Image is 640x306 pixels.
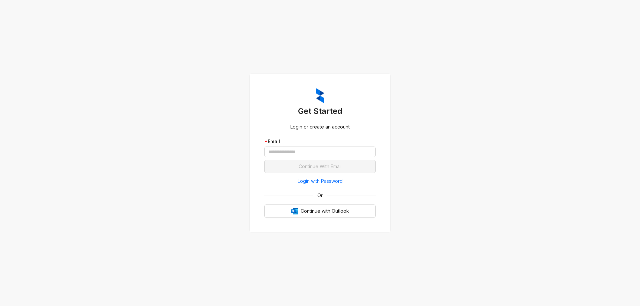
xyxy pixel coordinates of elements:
[264,106,376,117] h3: Get Started
[264,160,376,173] button: Continue With Email
[264,176,376,186] button: Login with Password
[264,204,376,218] button: OutlookContinue with Outlook
[291,208,298,214] img: Outlook
[264,123,376,131] div: Login or create an account
[316,88,324,104] img: ZumaIcon
[301,207,349,215] span: Continue with Outlook
[298,177,343,185] span: Login with Password
[264,138,376,145] div: Email
[313,192,327,199] span: Or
